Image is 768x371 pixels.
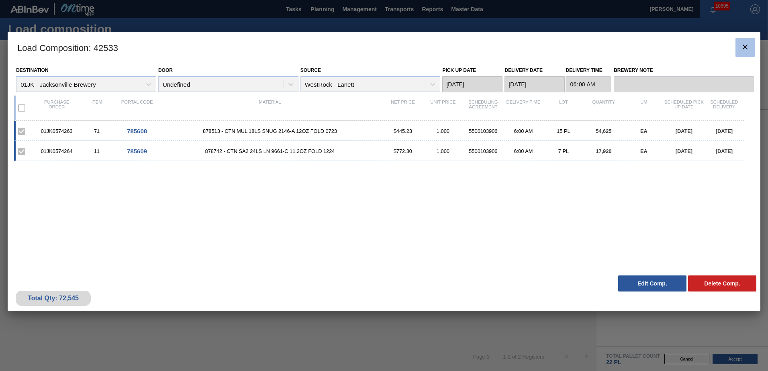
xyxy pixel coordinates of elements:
[442,76,502,92] input: mm/dd/yyyy
[157,100,383,116] div: Material
[423,148,463,154] div: 1,000
[463,148,503,154] div: 5500103906
[624,100,664,116] div: UM
[716,148,733,154] span: [DATE]
[117,100,157,116] div: Portal code
[37,148,77,154] div: 01JK0574264
[543,100,584,116] div: Lot
[77,100,117,116] div: Item
[676,128,692,134] span: [DATE]
[22,295,85,302] div: Total Qty: 72,545
[117,148,157,155] div: Go to Order
[77,128,117,134] div: 71
[463,128,503,134] div: 5500103906
[442,67,476,73] label: Pick up Date
[127,128,147,135] span: 785608
[423,100,463,116] div: Unit Price
[688,275,756,291] button: Delete Comp.
[584,100,624,116] div: Quantity
[463,100,503,116] div: Scheduling Agreement
[676,148,692,154] span: [DATE]
[503,128,543,134] div: 6:00 AM
[37,100,77,116] div: Purchase order
[664,100,704,116] div: Scheduled Pick up Date
[8,32,760,63] h3: Load Composition : 42533
[543,148,584,154] div: 7 PL
[37,128,77,134] div: 01JK0574263
[505,76,565,92] input: mm/dd/yyyy
[543,128,584,134] div: 15 PL
[127,148,147,155] span: 785609
[640,148,647,154] span: EA
[704,100,744,116] div: Scheduled Delivery
[157,128,383,134] span: 878513 - CTN MUL 18LS SNUG 2146-A 12OZ FOLD 0723
[640,128,647,134] span: EA
[383,100,423,116] div: Net Price
[383,148,423,154] div: $772.30
[423,128,463,134] div: 1,000
[566,65,611,76] label: Delivery Time
[716,128,733,134] span: [DATE]
[158,67,173,73] label: Door
[117,128,157,135] div: Go to Order
[596,148,611,154] span: 17,920
[77,148,117,154] div: 11
[157,148,383,154] span: 878742 - CTN SA2 24LS LN 9661-C 11.2OZ FOLD 1224
[505,67,542,73] label: Delivery Date
[503,148,543,154] div: 6:00 AM
[16,67,48,73] label: Destination
[614,65,754,76] label: Brewery Note
[300,67,321,73] label: Source
[503,100,543,116] div: Delivery Time
[383,128,423,134] div: $445.23
[618,275,686,291] button: Edit Comp.
[596,128,611,134] span: 54,625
